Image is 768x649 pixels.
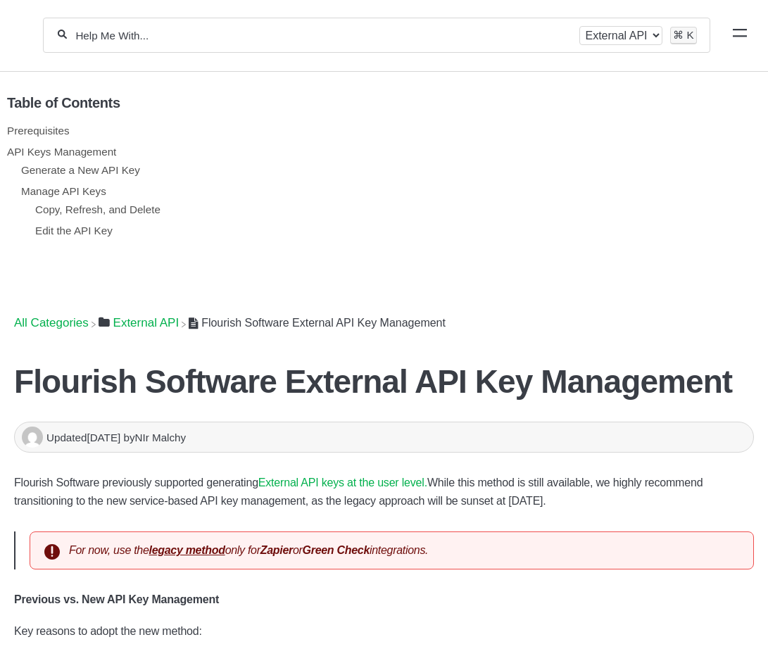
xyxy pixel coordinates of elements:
section: Table of Contents [7,72,750,298]
span: NIr Malchy [135,431,187,443]
a: Generate a New API Key [21,164,140,176]
img: NIr Malchy [22,427,43,448]
span: Flourish Software External API Key Management [201,317,446,329]
p: Key reasons to adopt the new method: [14,622,754,641]
kbd: ⌘ [673,29,684,41]
img: Flourish Help Center Logo [18,27,24,44]
h5: Table of Contents [7,95,750,111]
input: Help Me With... [74,29,572,42]
strong: Green Check [303,544,370,556]
a: Edit the API Key [35,225,113,237]
span: ​External API [113,316,180,330]
a: External API keys at the user level. [258,477,427,489]
a: legacy method [149,544,225,556]
a: Mobile navigation [733,28,747,42]
a: External API [99,316,179,329]
div: For now, use the only for or integrations. [30,531,754,569]
strong: Previous vs. New API Key Management [14,593,219,605]
a: Copy, Refresh, and Delete [35,203,160,215]
kbd: K [687,29,694,41]
time: [DATE] [87,431,120,443]
a: API Keys Management [7,146,116,158]
strong: Zapier [260,544,293,556]
span: All Categories [14,316,89,330]
a: Manage API Keys [21,185,106,197]
h1: Flourish Software External API Key Management [14,363,754,401]
section: Search section [43,5,710,66]
span: Updated [46,431,123,443]
a: Prerequisites [7,125,70,137]
p: Flourish Software previously supported generating While this method is still available, we highly... [14,474,754,510]
span: by [123,431,186,443]
a: Breadcrumb link to All Categories [14,316,89,329]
